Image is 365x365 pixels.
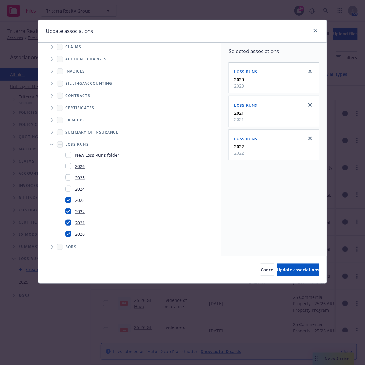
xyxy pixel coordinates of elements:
span: Selected associations [229,48,319,55]
span: Loss Runs [65,143,89,146]
a: close [306,101,314,109]
span: Contracts [65,94,90,98]
span: Loss Runs [234,103,258,108]
span: Billing/Accounting [65,82,113,85]
a: New Loss Runs folder [75,152,119,158]
button: Update associations [277,264,319,276]
span: Certificates [65,106,94,110]
div: Folder Tree Example [38,77,221,253]
strong: 2022 [234,144,244,149]
span: Claims [65,45,81,49]
span: Ex Mods [65,118,84,122]
h1: Update associations [46,27,93,35]
span: 2021 [234,116,244,123]
span: Loss Runs [234,136,258,141]
a: 2020 [75,231,85,237]
span: Update associations [277,267,319,273]
span: Cancel [261,267,274,273]
span: 2020 [234,83,244,89]
a: close [306,68,314,75]
strong: 2020 [234,77,244,82]
button: Cancel [261,264,274,276]
span: Summary of insurance [65,131,119,134]
a: 2024 [75,186,85,192]
a: close [306,135,314,142]
a: 2023 [75,197,85,203]
span: 2022 [234,150,244,156]
span: BORs [65,245,77,249]
a: close [312,27,319,34]
strong: 2021 [234,110,244,116]
a: 2026 [75,163,85,170]
span: Account charges [65,57,106,61]
a: 2022 [75,208,85,215]
span: Loss Runs [234,69,258,74]
a: 2025 [75,174,85,181]
a: 2021 [75,220,85,226]
span: Invoices [65,70,85,73]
